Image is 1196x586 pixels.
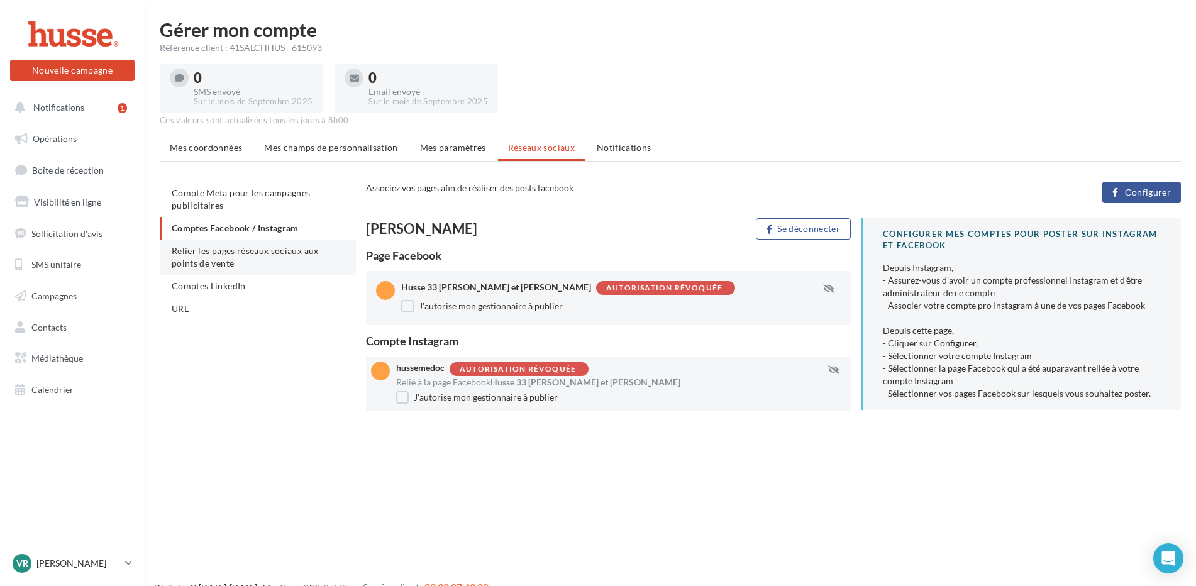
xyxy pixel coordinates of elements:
span: Campagnes [31,290,77,301]
button: Se déconnecter [756,218,851,240]
span: SMS unitaire [31,259,81,270]
span: Husse 33 [PERSON_NAME] et [PERSON_NAME] [401,282,591,292]
div: [PERSON_NAME] [366,222,604,236]
span: Mes champs de personnalisation [264,142,398,153]
div: Autorisation révoquée [606,284,723,292]
span: Husse 33 [PERSON_NAME] et [PERSON_NAME] [490,377,680,387]
div: 0 [368,71,487,85]
p: [PERSON_NAME] [36,557,120,570]
div: Page Facebook [366,250,851,261]
a: Vr [PERSON_NAME] [10,551,135,575]
div: CONFIGURER MES COMPTES POUR POSTER sur instagram et facebook [883,228,1161,252]
div: Relié à la page Facebook [396,376,846,389]
a: Calendrier [8,377,137,403]
span: Notifications [33,102,84,113]
span: Mes paramètres [420,142,486,153]
span: Compte Meta pour les campagnes publicitaires [172,187,311,211]
div: Compte Instagram [366,335,851,346]
div: Depuis Instagram, - Assurez-vous d’avoir un compte professionnel Instagram et d’être administrate... [883,262,1161,400]
div: Email envoyé [368,87,487,96]
div: Ces valeurs sont actualisées tous les jours à 8h00 [160,115,1181,126]
div: 1 [118,103,127,113]
div: Sur le mois de Septembre 2025 [368,96,487,108]
span: Vr [16,557,28,570]
a: Opérations [8,126,137,152]
a: Sollicitation d'avis [8,221,137,247]
span: Boîte de réception [32,165,104,175]
button: Nouvelle campagne [10,60,135,81]
button: Configurer [1102,182,1181,203]
div: SMS envoyé [194,87,313,96]
span: Opérations [33,133,77,144]
label: J'autorise mon gestionnaire à publier [396,391,558,404]
h1: Gérer mon compte [160,20,1181,39]
div: Sur le mois de Septembre 2025 [194,96,313,108]
div: Autorisation révoquée [460,365,576,373]
a: Médiathèque [8,345,137,372]
label: J'autorise mon gestionnaire à publier [401,300,563,312]
a: Campagnes [8,283,137,309]
a: Boîte de réception [8,157,137,184]
span: Comptes LinkedIn [172,280,246,291]
a: Visibilité en ligne [8,189,137,216]
span: Mes coordonnées [170,142,242,153]
span: Médiathèque [31,353,83,363]
a: Contacts [8,314,137,341]
a: SMS unitaire [8,252,137,278]
span: URL [172,303,189,314]
span: Relier les pages réseaux sociaux aux points de vente [172,245,319,268]
span: Visibilité en ligne [34,197,101,207]
span: hussemedoc [396,362,445,373]
div: Référence client : 41SALCHHUS - 615093 [160,41,1181,54]
span: Calendrier [31,384,74,395]
div: Open Intercom Messenger [1153,543,1183,573]
div: 0 [194,71,313,85]
button: Notifications 1 [8,94,132,121]
span: Contacts [31,322,67,333]
span: Associez vos pages afin de réaliser des posts facebook [366,182,573,193]
span: Notifications [597,142,651,153]
span: Sollicitation d'avis [31,228,102,238]
span: Configurer [1125,187,1171,197]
